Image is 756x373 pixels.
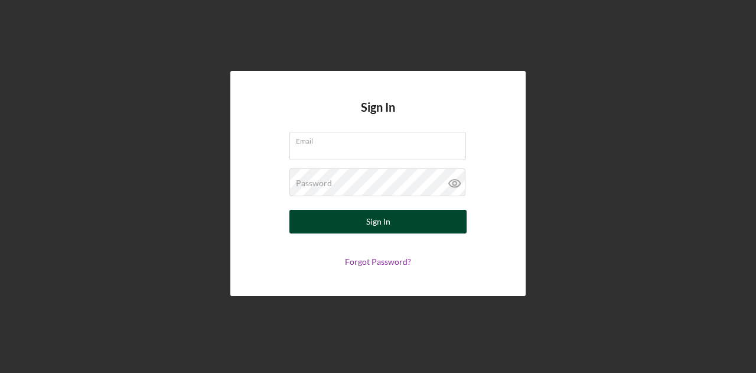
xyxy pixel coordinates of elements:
div: Sign In [366,210,390,233]
label: Password [296,179,332,188]
button: Sign In [289,210,467,233]
label: Email [296,132,466,145]
h4: Sign In [361,100,395,132]
a: Forgot Password? [345,257,411,267]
